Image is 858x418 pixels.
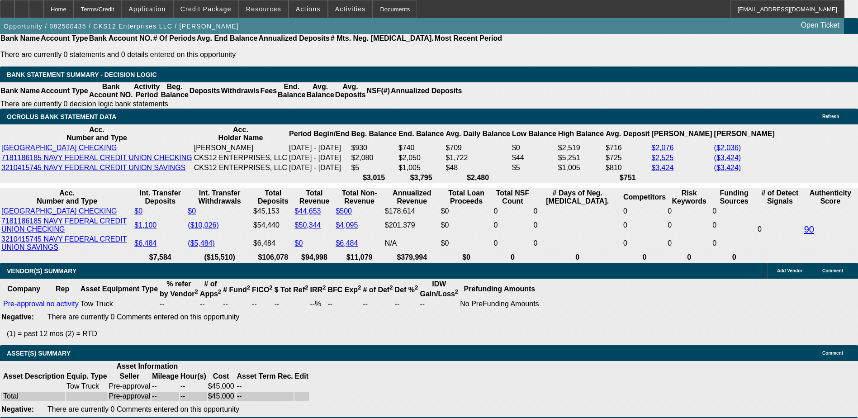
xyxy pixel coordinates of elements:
[134,221,156,229] a: $1,100
[512,163,557,172] td: $5
[289,0,327,18] button: Actions
[384,189,440,206] th: Annualized Revenue
[152,372,179,380] b: Mileage
[712,235,756,252] td: 0
[89,34,153,43] th: Bank Account NO.
[558,125,604,142] th: High Balance
[623,217,666,234] td: 0
[394,299,419,309] td: --
[180,392,207,401] td: --
[0,51,502,59] p: There are currently 0 statements and 0 details entered on this opportunity
[351,125,397,142] th: Beg. Balance
[152,392,179,401] td: --
[398,153,444,162] td: $2,050
[180,372,206,380] b: Hour(s)
[309,299,326,309] td: --%
[187,189,252,206] th: Int. Transfer Withdrawals
[294,372,309,381] th: Edit
[441,217,493,234] td: $0
[651,125,712,142] th: [PERSON_NAME]
[667,189,711,206] th: Risk Keywords
[712,253,756,262] th: 0
[385,221,439,229] div: $201,379
[445,173,511,182] th: $2,480
[455,288,458,295] sup: 2
[258,34,330,43] th: Annualized Deposits
[251,299,273,309] td: --
[358,284,361,291] sup: 2
[1,235,127,251] a: 3210415745 NAVY FEDERAL CREDIT UNION SAVINGS
[159,299,199,309] td: --
[289,143,350,152] td: [DATE] - [DATE]
[213,372,229,380] b: Cost
[822,268,843,273] span: Comment
[493,235,532,252] td: 0
[714,144,741,152] a: ($2,036)
[40,82,89,100] th: Account Type
[3,372,65,380] b: Asset Description
[237,372,294,381] th: Asset Term Recommendation
[199,299,222,309] td: --
[194,153,288,162] td: CKS12 ENTERPRISES, LLC
[189,82,221,100] th: Deposits
[366,82,390,100] th: NSF(#)
[667,207,711,216] td: 0
[351,153,397,162] td: $2,080
[253,189,294,206] th: Total Deposits
[605,173,650,182] th: $751
[445,125,511,142] th: Avg. Daily Balance
[3,300,45,308] a: Pre-approval
[289,153,350,162] td: [DATE] - [DATE]
[275,286,308,294] b: $ Tot Ref
[1,144,117,152] a: [GEOGRAPHIC_DATA] CHECKING
[714,125,775,142] th: [PERSON_NAME]
[289,125,350,142] th: Period Begin/End
[196,34,258,43] th: Avg. End Balance
[246,5,281,13] span: Resources
[1,164,185,171] a: 3210415745 NAVY FEDERAL CREDIT UNION SAVINGS
[274,299,309,309] td: --
[712,217,756,234] td: 0
[822,351,843,356] span: Comment
[133,82,161,100] th: Activity Period
[47,313,239,321] span: There are currently 0 Comments entered on this opportunity
[605,125,650,142] th: Avg. Deposit
[253,235,294,252] td: $6,484
[441,189,493,206] th: Total Loan Proceeds
[47,300,79,308] a: no activity
[335,82,366,100] th: Avg. Deposits
[253,253,294,262] th: $106,078
[122,0,172,18] button: Application
[533,235,622,252] td: 0
[395,286,418,294] b: Def %
[822,114,839,119] span: Refresh
[804,189,857,206] th: Authenticity Score
[194,288,198,295] sup: 2
[223,299,251,309] td: --
[153,34,196,43] th: # Of Periods
[398,163,444,172] td: $1,005
[239,0,288,18] button: Resources
[66,382,107,391] td: Tow Truck
[56,285,69,293] b: Rep
[328,0,373,18] button: Activities
[445,143,511,152] td: $709
[667,253,711,262] th: 0
[714,164,741,171] a: ($3,424)
[335,189,383,206] th: Total Non-Revenue
[208,392,235,401] td: $45,000
[1,217,127,233] a: 7181186185 NAVY FEDERAL CREDIT UNION CHECKING
[7,71,157,78] span: Bank Statement Summary - Decision Logic
[218,288,221,295] sup: 2
[152,382,179,391] td: --
[512,125,557,142] th: Low Balance
[651,154,673,161] a: $2,525
[7,285,40,293] b: Company
[445,163,511,172] td: $48
[493,189,532,206] th: Sum of the Total NSF Count and Total Overdraft Fee Count from Ocrolus
[390,82,462,100] th: Annualized Deposits
[89,82,133,100] th: Bank Account NO.
[3,392,65,400] div: Total
[335,5,366,13] span: Activities
[623,235,666,252] td: 0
